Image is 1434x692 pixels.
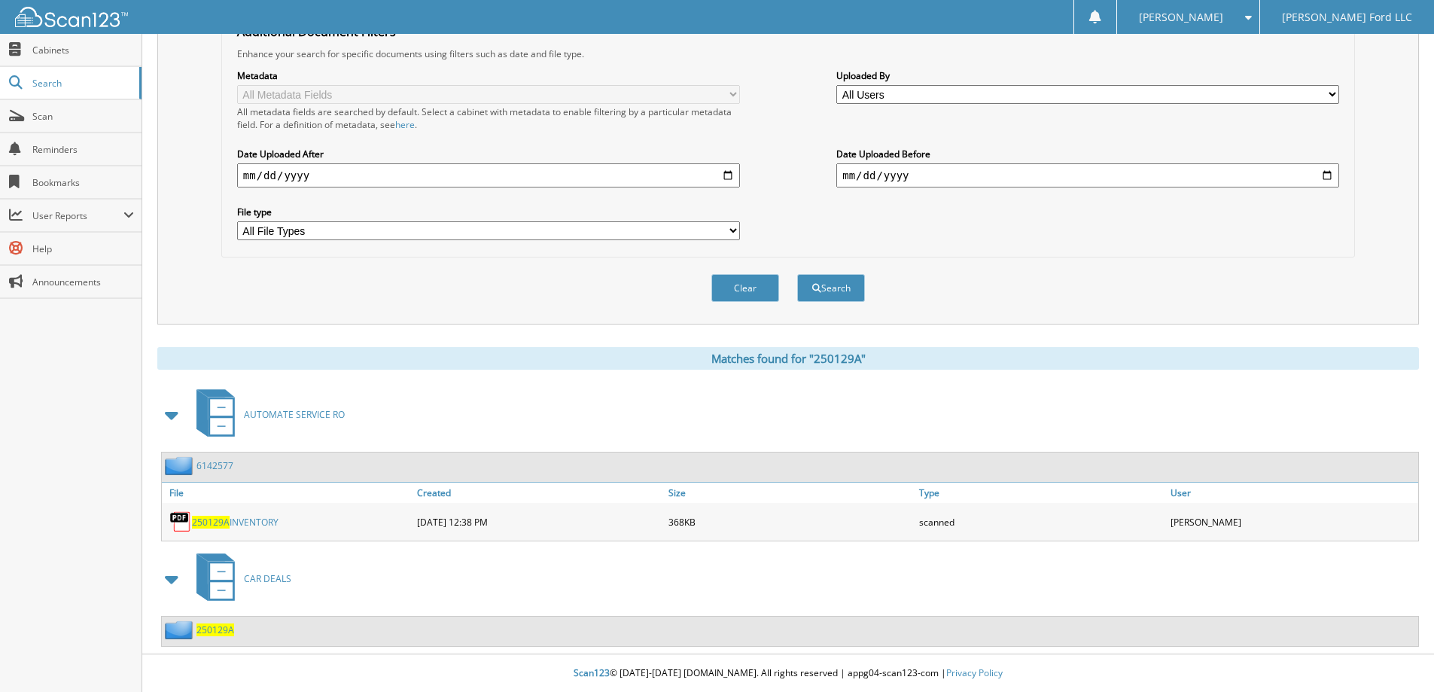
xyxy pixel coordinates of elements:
a: 250129AINVENTORY [192,516,279,529]
label: File type [237,206,740,218]
label: Date Uploaded Before [836,148,1339,160]
a: Privacy Policy [946,666,1003,679]
a: here [395,118,415,131]
span: User Reports [32,209,123,222]
a: 6142577 [196,459,233,472]
img: folder2.png [165,456,196,475]
span: [PERSON_NAME] Ford LLC [1282,13,1412,22]
span: Announcements [32,276,134,288]
div: [PERSON_NAME] [1167,507,1418,537]
span: Bookmarks [32,176,134,189]
span: Search [32,77,132,90]
button: Clear [711,274,779,302]
img: folder2.png [165,620,196,639]
span: Cabinets [32,44,134,56]
div: Matches found for "250129A" [157,347,1419,370]
span: Reminders [32,143,134,156]
img: scan123-logo-white.svg [15,7,128,27]
a: Type [915,483,1167,503]
iframe: Chat Widget [1359,620,1434,692]
a: AUTOMATE SERVICE RO [187,385,345,444]
a: User [1167,483,1418,503]
span: Help [32,242,134,255]
a: Size [665,483,916,503]
img: PDF.png [169,511,192,533]
div: All metadata fields are searched by default. Select a cabinet with metadata to enable filtering b... [237,105,740,131]
span: Scan123 [574,666,610,679]
label: Date Uploaded After [237,148,740,160]
div: scanned [915,507,1167,537]
div: © [DATE]-[DATE] [DOMAIN_NAME]. All rights reserved | appg04-scan123-com | [142,655,1434,692]
a: CAR DEALS [187,549,291,608]
label: Uploaded By [836,69,1339,82]
a: Created [413,483,665,503]
input: start [237,163,740,187]
span: AUTOMATE SERVICE RO [244,408,345,421]
div: [DATE] 12:38 PM [413,507,665,537]
span: 250129A [192,516,230,529]
label: Metadata [237,69,740,82]
div: Enhance your search for specific documents using filters such as date and file type. [230,47,1347,60]
input: end [836,163,1339,187]
span: [PERSON_NAME] [1139,13,1223,22]
a: 250129A [196,623,234,636]
div: 368KB [665,507,916,537]
button: Search [797,274,865,302]
a: File [162,483,413,503]
span: CAR DEALS [244,572,291,585]
span: Scan [32,110,134,123]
